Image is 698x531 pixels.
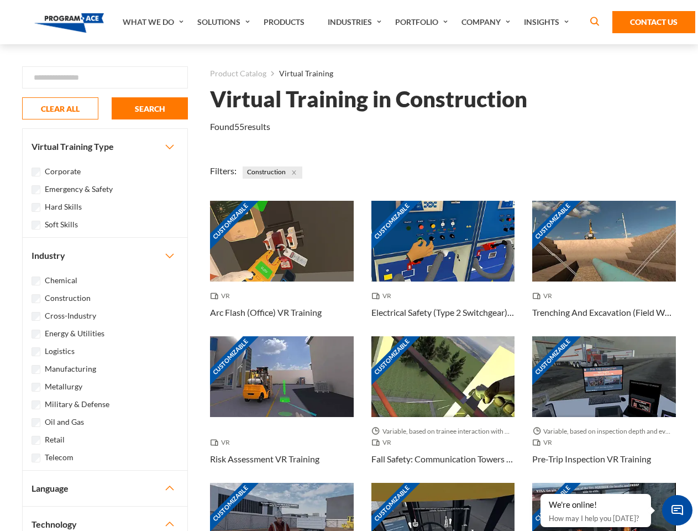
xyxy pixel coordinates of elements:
[210,437,234,448] span: VR
[210,452,319,466] h3: Risk Assessment VR Training
[32,203,40,212] input: Hard Skills
[266,66,333,81] li: Virtual Training
[32,383,40,392] input: Metallurgy
[45,363,96,375] label: Manufacturing
[243,166,302,179] span: Construction
[32,454,40,462] input: Telecom
[45,434,65,446] label: Retail
[23,129,187,164] button: Virtual Training Type
[549,499,643,511] div: We're online!
[45,165,81,178] label: Corporate
[210,165,237,176] span: Filters:
[371,290,396,301] span: VR
[22,97,98,119] button: CLEAR ALL
[45,201,82,213] label: Hard Skills
[210,290,234,301] span: VR
[23,471,187,506] button: Language
[45,381,82,393] label: Metallurgy
[45,183,113,195] label: Emergency & Safety
[532,306,676,319] h3: Trenching And Excavation (Field Work) VR Training
[32,277,40,285] input: Chemical
[45,416,84,428] label: Oil and Gas
[210,306,322,319] h3: Arc Flash (Office) VR Training
[532,437,557,448] span: VR
[32,330,40,339] input: Energy & Utilities
[45,218,78,231] label: Soft Skills
[32,400,40,409] input: Military & Defense
[45,398,109,410] label: Military & Defense
[45,345,75,357] label: Logistics
[32,436,40,445] input: Retail
[532,426,676,437] span: Variable, based on inspection depth and event interaction.
[32,365,40,374] input: Manufacturing
[371,201,515,336] a: Customizable Thumbnail - Electrical Safety (Type 2 Switchgear) VR Training VR Electrical Safety (...
[45,451,74,464] label: Telecom
[45,274,77,287] label: Chemical
[32,347,40,356] input: Logistics
[532,452,651,466] h3: Pre-Trip Inspection VR Training
[23,238,187,273] button: Industry
[32,312,40,321] input: Cross-Industry
[32,418,40,427] input: Oil and Gas
[662,495,692,525] span: Chat Widget
[45,310,96,322] label: Cross-Industry
[45,292,91,304] label: Construction
[371,426,515,437] span: Variable, based on trainee interaction with each section.
[234,121,244,132] em: 55
[210,66,266,81] a: Product Catalog
[210,90,527,109] h1: Virtual Training in Construction
[532,290,557,301] span: VR
[210,120,270,133] p: Found results
[210,66,676,81] nav: breadcrumb
[549,512,643,525] p: How may I help you [DATE]?
[32,294,40,303] input: Construction
[371,437,396,448] span: VR
[34,13,104,33] img: Program-Ace
[532,201,676,336] a: Customizable Thumbnail - Trenching And Excavation (Field Work) VR Training VR Trenching And Excav...
[32,168,40,176] input: Corporate
[288,166,300,179] button: Close
[532,336,676,483] a: Customizable Thumbnail - Pre-Trip Inspection VR Training Variable, based on inspection depth and ...
[32,185,40,194] input: Emergency & Safety
[210,201,354,336] a: Customizable Thumbnail - Arc Flash (Office) VR Training VR Arc Flash (Office) VR Training
[32,221,40,230] input: Soft Skills
[612,11,695,33] a: Contact Us
[371,336,515,483] a: Customizable Thumbnail - Fall Safety: Communication Towers VR Training Variable, based on trainee...
[371,452,515,466] h3: Fall Safety: Communication Towers VR Training
[371,306,515,319] h3: Electrical Safety (Type 2 Switchgear) VR Training
[210,336,354,483] a: Customizable Thumbnail - Risk Assessment VR Training VR Risk Assessment VR Training
[45,327,104,340] label: Energy & Utilities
